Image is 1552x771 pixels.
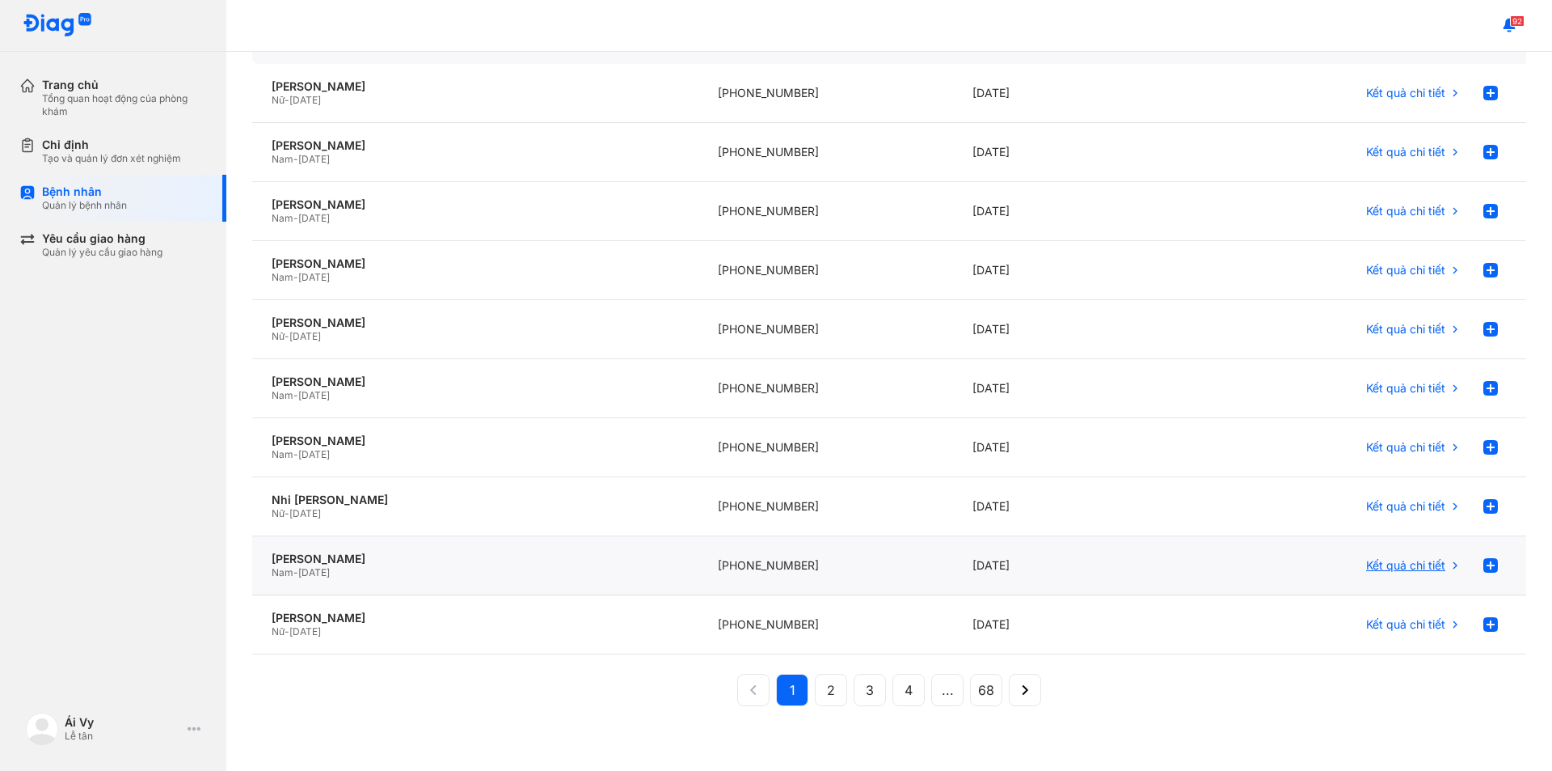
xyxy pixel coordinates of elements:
[1366,145,1445,159] span: Kết quả chi tiết
[953,300,1208,359] div: [DATE]
[272,434,679,448] div: [PERSON_NAME]
[272,507,285,519] span: Nữ
[65,715,181,730] div: Ái Vy
[289,625,321,638] span: [DATE]
[272,212,293,224] span: Nam
[42,231,162,246] div: Yêu cầu giao hàng
[293,271,298,283] span: -
[953,182,1208,241] div: [DATE]
[298,389,330,401] span: [DATE]
[272,493,679,507] div: Nhi [PERSON_NAME]
[293,153,298,165] span: -
[285,94,289,106] span: -
[42,78,207,92] div: Trang chủ
[272,448,293,460] span: Nam
[272,375,679,389] div: [PERSON_NAME]
[289,330,321,342] span: [DATE]
[698,123,953,182] div: [PHONE_NUMBER]
[815,674,847,706] button: 2
[698,418,953,477] div: [PHONE_NUMBER]
[272,197,679,212] div: [PERSON_NAME]
[698,64,953,123] div: [PHONE_NUMBER]
[272,138,679,153] div: [PERSON_NAME]
[298,566,330,578] span: [DATE]
[953,418,1208,477] div: [DATE]
[1366,263,1445,277] span: Kết quả chi tiết
[293,448,298,460] span: -
[272,256,679,271] div: [PERSON_NAME]
[1510,15,1525,27] span: 92
[776,674,808,706] button: 1
[42,199,127,212] div: Quản lý bệnh nhân
[1366,381,1445,396] span: Kết quả chi tiết
[970,674,1002,706] button: 68
[272,271,293,283] span: Nam
[698,241,953,300] div: [PHONE_NUMBER]
[285,625,289,638] span: -
[854,674,886,706] button: 3
[953,536,1208,595] div: [DATE]
[892,674,925,706] button: 4
[978,680,994,700] span: 68
[1366,322,1445,337] span: Kết quả chi tiết
[272,552,679,566] div: [PERSON_NAME]
[953,64,1208,123] div: [DATE]
[931,674,964,706] button: ...
[298,271,330,283] span: [DATE]
[698,300,953,359] div: [PHONE_NUMBER]
[272,79,679,94] div: [PERSON_NAME]
[1366,204,1445,218] span: Kết quả chi tiết
[272,153,293,165] span: Nam
[953,359,1208,418] div: [DATE]
[65,730,181,743] div: Lễ tân
[942,680,954,700] span: ...
[698,477,953,536] div: [PHONE_NUMBER]
[953,123,1208,182] div: [DATE]
[285,507,289,519] span: -
[42,138,181,152] div: Chỉ định
[293,212,298,224] span: -
[298,448,330,460] span: [DATE]
[953,241,1208,300] div: [DATE]
[272,389,293,401] span: Nam
[1366,86,1445,100] span: Kết quả chi tiết
[698,359,953,418] div: [PHONE_NUMBER]
[42,246,162,259] div: Quản lý yêu cầu giao hàng
[905,680,913,700] span: 4
[42,92,207,118] div: Tổng quan hoạt động của phòng khám
[293,389,298,401] span: -
[23,13,92,38] img: logo
[1366,558,1445,573] span: Kết quả chi tiết
[272,94,285,106] span: Nữ
[298,212,330,224] span: [DATE]
[42,184,127,199] div: Bệnh nhân
[42,152,181,165] div: Tạo và quản lý đơn xét nghiệm
[790,680,795,700] span: 1
[272,625,285,638] span: Nữ
[1366,617,1445,632] span: Kết quả chi tiết
[953,595,1208,655] div: [DATE]
[953,477,1208,536] div: [DATE]
[272,330,285,342] span: Nữ
[298,153,330,165] span: [DATE]
[272,611,679,625] div: [PERSON_NAME]
[289,507,321,519] span: [DATE]
[827,680,835,700] span: 2
[866,680,874,700] span: 3
[272,316,679,330] div: [PERSON_NAME]
[1366,440,1445,455] span: Kết quả chi tiết
[26,713,58,745] img: logo
[1366,499,1445,514] span: Kết quả chi tiết
[289,94,321,106] span: [DATE]
[293,566,298,578] span: -
[272,566,293,578] span: Nam
[698,595,953,655] div: [PHONE_NUMBER]
[698,182,953,241] div: [PHONE_NUMBER]
[285,330,289,342] span: -
[698,536,953,595] div: [PHONE_NUMBER]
